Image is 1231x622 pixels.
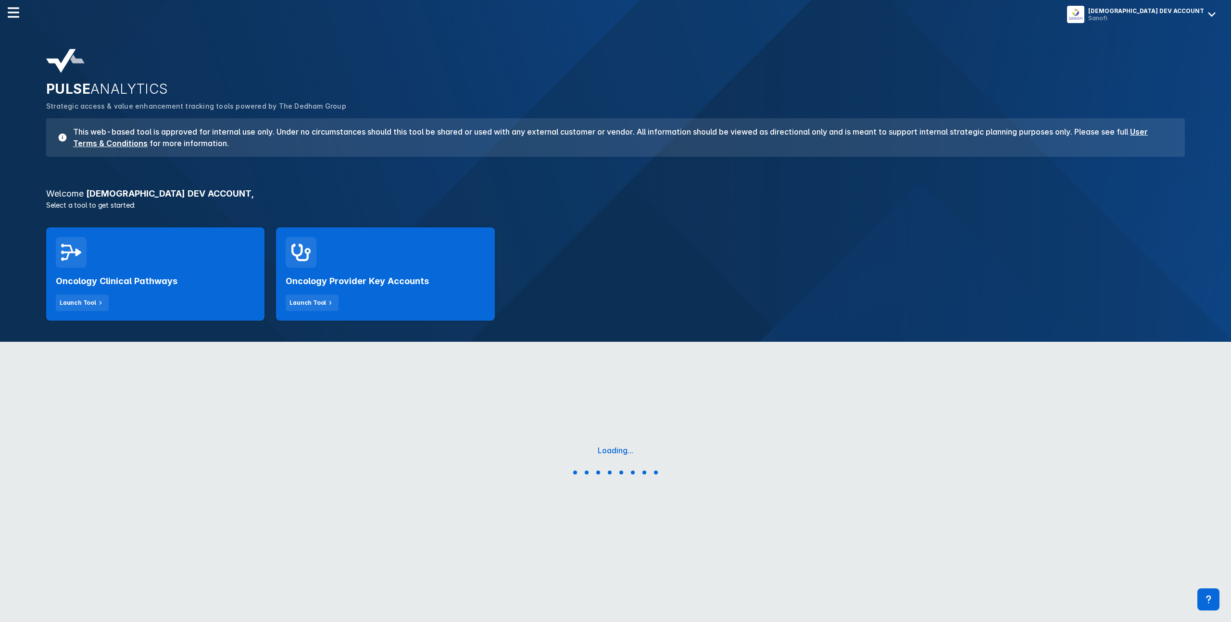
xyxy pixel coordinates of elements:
[289,299,326,307] div: Launch Tool
[1088,7,1204,14] div: [DEMOGRAPHIC_DATA] DEV ACCOUNT
[40,189,1191,198] h3: [DEMOGRAPHIC_DATA] DEV ACCOUNT ,
[67,126,1173,149] h3: This web-based tool is approved for internal use only. Under no circumstances should this tool be...
[60,299,96,307] div: Launch Tool
[286,295,339,311] button: Launch Tool
[46,49,85,73] img: pulse-analytics-logo
[1197,588,1219,610] div: Contact Support
[286,275,429,287] h2: Oncology Provider Key Accounts
[598,446,633,455] div: Loading...
[276,227,494,321] a: Oncology Provider Key AccountsLaunch Tool
[56,275,177,287] h2: Oncology Clinical Pathways
[40,200,1191,210] p: Select a tool to get started:
[46,81,1185,97] h2: PULSE
[46,188,84,199] span: Welcome
[56,295,109,311] button: Launch Tool
[8,7,19,18] img: menu--horizontal.svg
[46,101,1185,112] p: Strategic access & value enhancement tracking tools powered by The Dedham Group
[1088,14,1204,22] div: Sanofi
[46,227,264,321] a: Oncology Clinical PathwaysLaunch Tool
[1069,8,1082,21] img: menu button
[90,81,168,97] span: ANALYTICS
